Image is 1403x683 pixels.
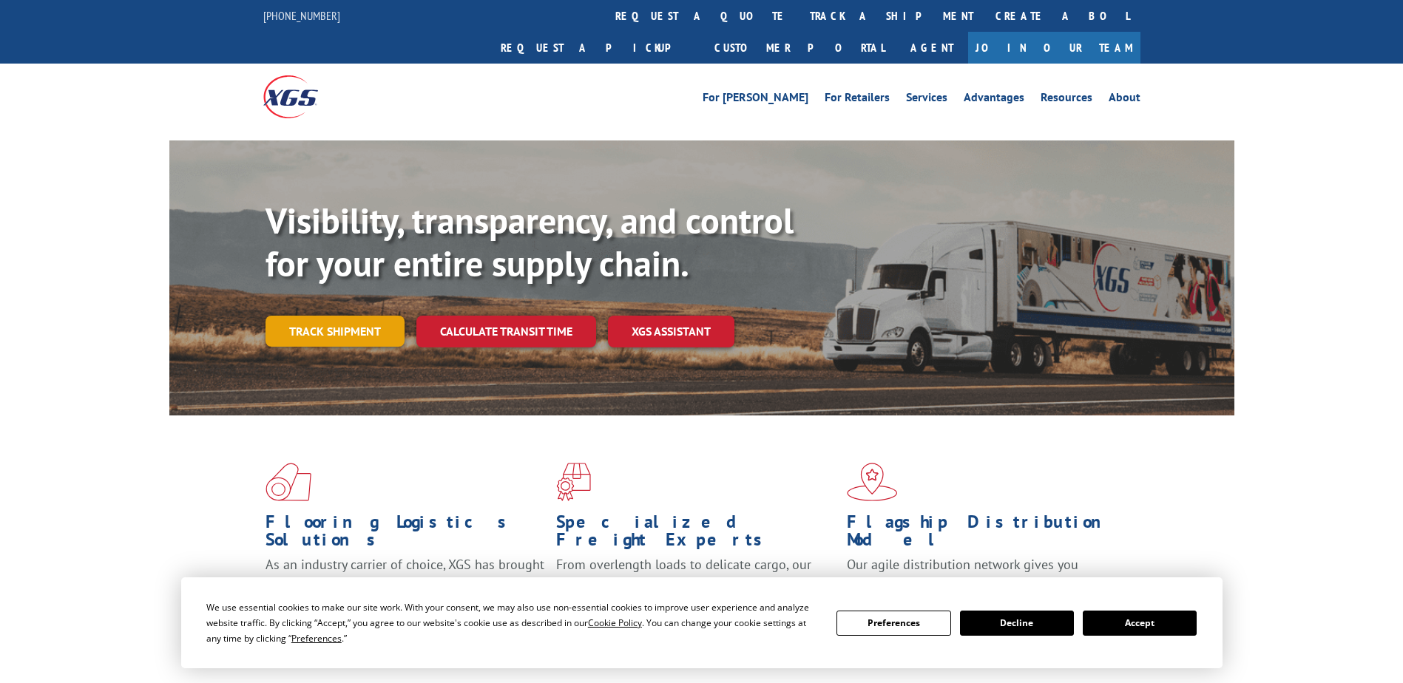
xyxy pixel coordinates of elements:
[896,32,968,64] a: Agent
[266,197,794,286] b: Visibility, transparency, and control for your entire supply chain.
[1041,92,1092,108] a: Resources
[960,611,1074,636] button: Decline
[556,556,836,622] p: From overlength loads to delicate cargo, our experienced staff knows the best way to move your fr...
[556,513,836,556] h1: Specialized Freight Experts
[206,599,819,646] div: We use essential cookies to make our site work. With your consent, we may also use non-essential ...
[968,32,1140,64] a: Join Our Team
[266,556,544,608] span: As an industry carrier of choice, XGS has brought innovation and dedication to flooring logistics...
[181,577,1223,668] div: Cookie Consent Prompt
[416,316,596,347] a: Calculate transit time
[266,463,311,501] img: xgs-icon-total-supply-chain-intelligence-red
[263,8,340,23] a: [PHONE_NUMBER]
[266,513,545,556] h1: Flooring Logistics Solutions
[906,92,947,108] a: Services
[825,92,890,108] a: For Retailers
[556,463,591,501] img: xgs-icon-focused-on-flooring-red
[1083,611,1197,636] button: Accept
[490,32,703,64] a: Request a pickup
[266,316,405,347] a: Track shipment
[291,632,342,645] span: Preferences
[703,92,808,108] a: For [PERSON_NAME]
[836,611,950,636] button: Preferences
[608,316,734,347] a: XGS ASSISTANT
[847,556,1119,591] span: Our agile distribution network gives you nationwide inventory management on demand.
[1109,92,1140,108] a: About
[964,92,1024,108] a: Advantages
[703,32,896,64] a: Customer Portal
[847,513,1126,556] h1: Flagship Distribution Model
[588,616,642,629] span: Cookie Policy
[847,463,898,501] img: xgs-icon-flagship-distribution-model-red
